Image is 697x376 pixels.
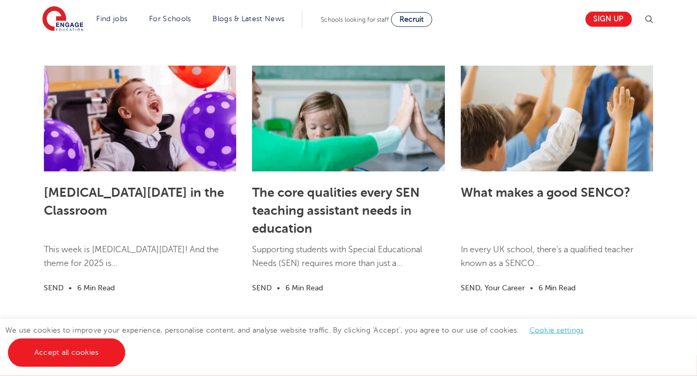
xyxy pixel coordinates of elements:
a: Find jobs [97,15,128,23]
img: Engage Education [42,6,83,33]
li: • [63,282,77,294]
li: 6 Min Read [285,282,323,294]
p: In every UK school, there's a qualified teacher known as a SENCO... [461,243,653,281]
span: Recruit [399,15,424,23]
span: We use cookies to improve your experience, personalise content, and analyse website traffic. By c... [5,326,594,356]
li: • [272,282,285,294]
li: 6 Min Read [538,282,576,294]
a: The core qualities every SEN teaching assistant needs in education [252,185,420,236]
a: Recruit [391,12,432,27]
a: Sign up [586,12,632,27]
a: [MEDICAL_DATA][DATE] in the Classroom [44,185,224,218]
a: Cookie settings [529,326,584,334]
li: SEND [44,282,63,294]
a: What makes a good SENCO? [461,185,631,200]
li: SEND, Your Career [461,282,525,294]
p: This week is [MEDICAL_DATA][DATE]! And the theme for 2025 is... [44,243,236,281]
a: Blogs & Latest News [213,15,285,23]
a: For Schools [149,15,191,23]
span: Schools looking for staff [321,16,389,23]
li: 6 Min Read [77,282,115,294]
li: • [525,282,538,294]
a: Accept all cookies [8,338,125,367]
li: SEND [252,282,272,294]
p: Supporting students with Special Educational Needs (SEN) requires more than just a... [252,243,444,281]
